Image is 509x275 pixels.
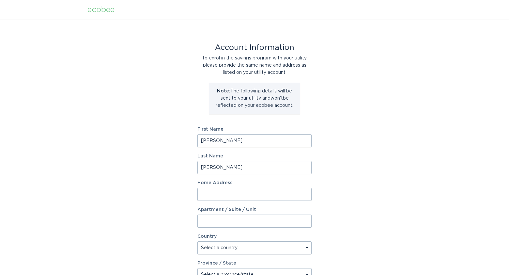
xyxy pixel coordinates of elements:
[197,207,312,212] label: Apartment / Suite / Unit
[197,154,312,158] label: Last Name
[197,234,217,239] label: Country
[217,89,230,93] strong: Note:
[197,261,236,266] label: Province / State
[214,88,295,109] p: The following details will be sent to your utility and won't be reflected on your ecobee account.
[197,44,312,51] div: Account Information
[87,6,115,13] div: ecobee
[197,181,312,185] label: Home Address
[197,127,312,132] label: First Name
[197,55,312,76] div: To enrol in the savings program with your utility, please provide the same name and address as li...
